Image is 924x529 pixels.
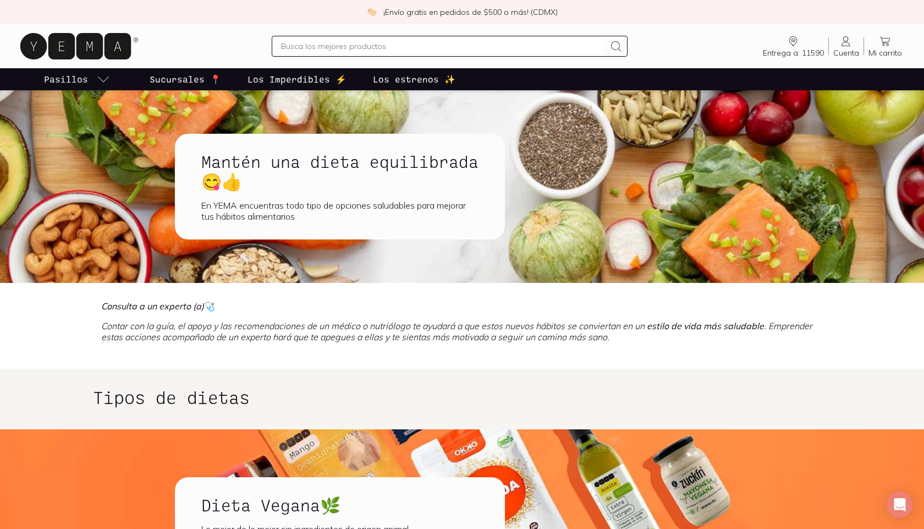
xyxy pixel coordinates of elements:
[201,495,479,515] h1: Dieta Vegana🌿
[101,320,645,331] i: Contar con la guía, el apoyo y las recomendaciones de un médico o nutriólogo te ayudará a que est...
[367,7,377,17] img: check
[864,35,906,58] a: Mi carrito
[887,492,913,518] div: Open Intercom Messenger
[833,48,859,58] span: Cuenta
[93,386,831,407] h1: Tipos de dietas
[201,151,479,191] h1: Mantén una dieta equilibrada 😋👍
[763,48,824,58] span: Entrega a: 11590
[147,68,223,90] a: Sucursales 📍
[101,320,812,342] i: . Emprender estas acciones acompañado de un experto hará que te apegues a ellas y te sientas más ...
[281,40,604,53] input: Busca los mejores productos
[868,48,902,58] span: Mi carrito
[101,301,204,312] i: Consulta a un experto (a)
[758,35,828,58] a: Entrega a: 11590
[383,7,558,18] p: ¡Envío gratis en pedidos de $500 o más! (CDMX)
[248,73,346,86] p: Los Imperdibles ⚡️
[201,200,479,222] div: En YEMA encuentras todo tipo de opciones saludables para mejorar tus hábitos alimentarios
[150,73,221,86] p: Sucursales 📍
[175,134,540,239] a: Mantén una dieta equilibrada 😋👍En YEMA encuentras todo tipo de opciones saludables para mejorar t...
[373,73,455,86] p: Los estrenos ✨
[245,68,349,90] a: Los Imperdibles ⚡️
[101,301,823,312] p: 🩺
[44,73,88,86] p: Pasillos
[647,320,764,331] i: estilo de vida más saludable
[829,35,864,58] a: Cuenta
[371,68,458,90] a: Los estrenos ✨
[42,68,112,90] a: pasillo-todos-link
